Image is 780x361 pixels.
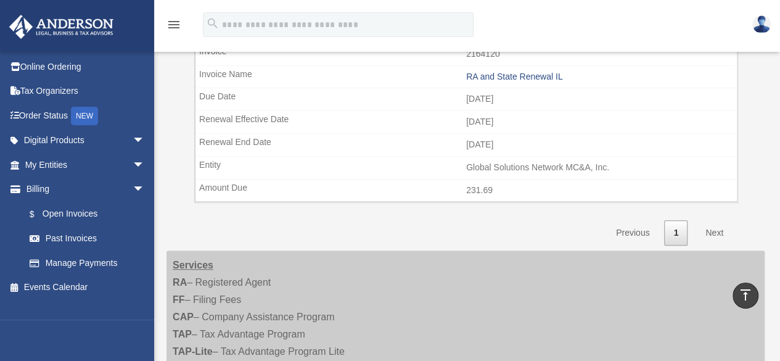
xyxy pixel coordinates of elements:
[738,288,753,302] i: vertical_align_top
[173,312,194,322] strong: CAP
[9,275,163,300] a: Events Calendar
[6,15,117,39] img: Anderson Advisors Platinum Portal
[71,107,98,125] div: NEW
[173,329,192,339] strong: TAP
[195,133,737,157] td: [DATE]
[9,152,163,177] a: My Entitiesarrow_drop_down
[206,17,220,30] i: search
[166,22,181,32] a: menu
[133,128,157,154] span: arrow_drop_down
[166,17,181,32] i: menu
[9,177,157,202] a: Billingarrow_drop_down
[696,220,733,246] a: Next
[173,294,185,305] strong: FF
[195,179,737,202] td: 231.69
[9,54,163,79] a: Online Ordering
[173,260,213,270] strong: Services
[664,220,688,246] a: 1
[195,43,737,66] td: 2164120
[195,88,737,111] td: [DATE]
[17,251,157,275] a: Manage Payments
[17,201,151,226] a: $Open Invoices
[9,103,163,128] a: Order StatusNEW
[36,207,43,222] span: $
[195,156,737,180] td: Global Solutions Network MC&A, Inc.
[9,79,163,104] a: Tax Organizers
[133,152,157,178] span: arrow_drop_down
[607,220,659,246] a: Previous
[133,177,157,202] span: arrow_drop_down
[17,226,157,251] a: Past Invoices
[173,346,213,357] strong: TAP-Lite
[9,128,163,153] a: Digital Productsarrow_drop_down
[733,283,758,309] a: vertical_align_top
[466,72,731,82] div: RA and State Renewal IL
[195,110,737,134] td: [DATE]
[752,15,771,33] img: User Pic
[173,277,187,288] strong: RA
